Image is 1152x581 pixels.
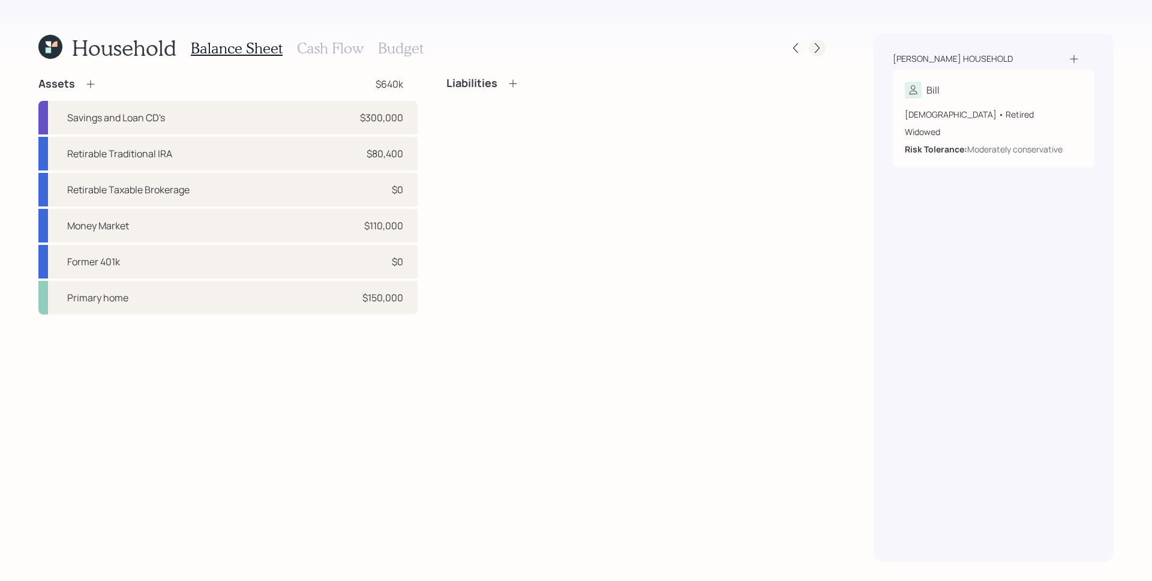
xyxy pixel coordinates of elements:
div: $300,000 [360,110,403,125]
div: Savings and Loan CD's [67,110,165,125]
h3: Budget [378,40,424,57]
h3: Cash Flow [297,40,364,57]
div: $150,000 [362,290,403,305]
div: $0 [392,182,403,197]
h4: Assets [38,77,75,91]
div: $0 [392,254,403,269]
h1: Household [72,35,176,61]
div: Retirable Taxable Brokerage [67,182,190,197]
div: $80,400 [367,146,403,161]
div: Bill [926,83,940,97]
div: [PERSON_NAME] household [893,53,1013,65]
div: Moderately conservative [967,143,1063,155]
h3: Balance Sheet [191,40,283,57]
div: [DEMOGRAPHIC_DATA] • Retired [905,108,1082,121]
div: Widowed [905,125,1082,138]
div: $640k [376,77,403,91]
div: Retirable Traditional IRA [67,146,172,161]
h4: Liabilities [446,77,497,90]
div: $110,000 [364,218,403,233]
div: Primary home [67,290,128,305]
div: Money Market [67,218,129,233]
b: Risk Tolerance: [905,143,967,155]
div: Former 401k [67,254,120,269]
